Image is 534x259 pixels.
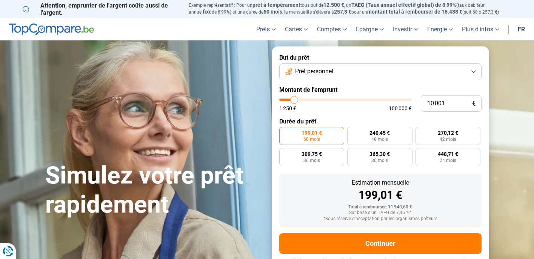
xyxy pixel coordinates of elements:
a: Comptes [312,18,351,40]
span: Prêt personnel [295,67,333,76]
button: Prêt personnel [279,63,482,80]
span: montant total à rembourser de 15.438 € [367,9,462,15]
button: Continuer [279,233,482,254]
a: fr [513,18,529,40]
a: Investir [388,18,423,40]
a: Énergie [423,18,457,40]
span: 30 mois [371,158,388,163]
span: 1 250 € [279,106,296,111]
div: Total à rembourser: 11 940,60 € [285,205,476,210]
div: Sur base d'un TAEG de 7,45 %* [285,210,476,216]
span: 48 mois [371,137,388,142]
span: 448,71 € [438,151,458,157]
p: Exemple représentatif : Pour un tous but de , un (taux débiteur annuel de 8,99%) et une durée de ... [189,2,512,15]
span: 24 mois [440,158,456,163]
div: 199,01 € [285,190,476,201]
img: TopCompare [9,23,94,35]
span: 42 mois [440,137,456,142]
span: TAEG (Taux annuel effectif global) de 8,99% [351,2,456,8]
span: € [472,100,476,107]
a: Plus d'infos [457,18,504,40]
h1: Simulez votre prêt rapidement [45,161,263,219]
span: 240,45 € [369,130,390,136]
span: 365,30 € [369,151,390,157]
span: 36 mois [303,158,320,163]
span: 199,01 € [302,130,322,136]
label: But du prêt [279,54,482,61]
div: Estimation mensuelle [285,180,476,186]
p: Attention, emprunter de l'argent coûte aussi de l'argent. [23,2,180,16]
span: 60 mois [303,137,320,142]
a: Prêts [252,18,280,40]
span: 60 mois [263,9,282,15]
span: 257,3 € [334,9,351,15]
div: *Sous réserve d'acceptation par les organismes prêteurs [285,216,476,222]
span: fixe [203,9,212,15]
span: 12.500 € [323,2,344,8]
a: Cartes [280,18,312,40]
span: 100 000 € [389,106,412,111]
label: Durée du prêt [279,118,482,125]
span: prêt à tempérament [252,2,300,8]
a: Épargne [351,18,388,40]
span: 270,12 € [438,130,458,136]
span: 309,75 € [302,151,322,157]
label: Montant de l'emprunt [279,86,482,93]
